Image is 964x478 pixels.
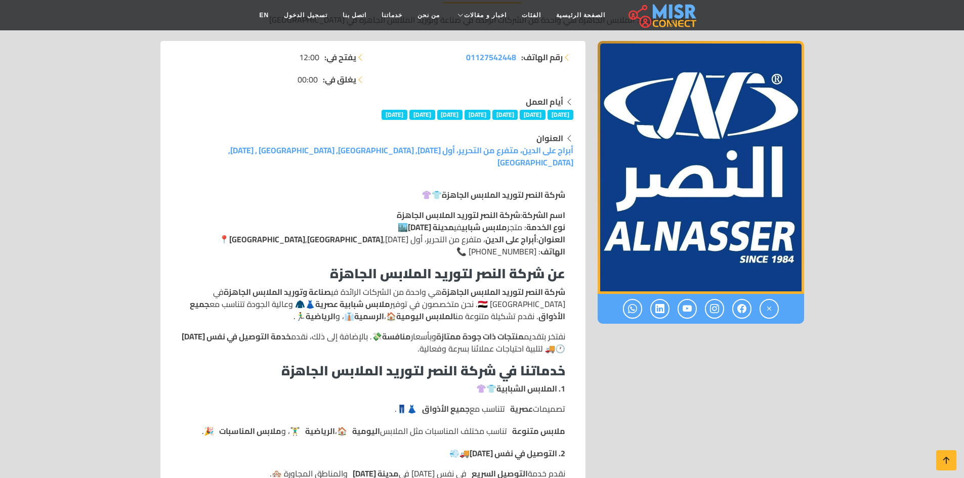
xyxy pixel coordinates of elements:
a: أبراج على الدين، متفرع من التحرير، أول [DATE], [GEOGRAPHIC_DATA], [GEOGRAPHIC_DATA] , [DATE], [GE... [228,143,573,170]
strong: العنوان [536,131,563,146]
strong: جميع الأذواق [422,403,470,415]
strong: شركة النصر لتوريد الملابس الجاهزة [442,284,565,299]
p: هي واحدة من الشركات الرائدة في في [GEOGRAPHIC_DATA] 🇪🇬. نحن متخصصون في توفير 👗🧥 وعالية الجودة تتن... [181,286,565,322]
strong: يغلق في: [323,73,356,85]
li: تناسب مختلف المناسبات مثل الملابس 🏠، 🏋️‍♂️، و 🎉. [181,425,565,437]
span: [DATE] [382,110,407,120]
strong: ملابس المناسبات [219,425,281,437]
p: نفتخر بتقديم وبأسعار 💸. بالإضافة إلى ذلك، نقدم 🕐🚚 لتلبية احتياجات عملائنا بسرعة وفعالية. [181,330,565,355]
strong: 2. التوصيل في نفس [DATE] [470,446,565,461]
li: تصميمات تتناسب مع 👗👖. [181,403,565,415]
span: 12:00 [299,51,319,63]
a: الصفحة الرئيسية [549,6,613,25]
a: الفئات [514,6,549,25]
strong: الرسمية [354,309,384,324]
a: خدماتنا [374,6,410,25]
strong: العنوان [538,232,565,247]
a: 01127542448 [466,51,516,63]
strong: الملابس اليومية [396,309,455,324]
img: main.misr_connect [628,3,696,28]
div: 1 / 1 [598,41,804,294]
p: 👕👚 [181,189,565,201]
strong: خدمة التوصيل في نفس [DATE] [182,329,291,344]
a: تسجيل الدخول [276,6,334,25]
p: 🚚💨 [181,447,565,459]
strong: الرياضية [306,309,336,324]
strong: شركة النصر لتوريد الملابس الجاهزة [397,207,520,223]
strong: عصرية [510,403,533,415]
strong: شركة النصر لتوريد الملابس الجاهزة [442,187,565,202]
strong: الهاتف [540,244,565,259]
strong: رقم الهاتف: [521,51,563,63]
strong: ملابس شبابية عصرية [315,296,390,312]
strong: جميع الأذواق [190,296,565,324]
span: اخبار و مقالات [464,11,507,20]
a: EN [252,6,277,25]
span: [DATE] [492,110,518,120]
strong: اسم الشركة [522,207,565,223]
span: 01127542448 [466,50,516,65]
strong: صناعة وتوريد الملابس الجاهزة [224,284,331,299]
span: 00:00 [298,73,318,85]
a: من نحن [410,6,447,25]
strong: منتجات ذات جودة ممتازة [436,329,524,344]
strong: عن شركة النصر لتوريد الملابس الجاهزة [330,261,565,286]
strong: منافسة [382,329,411,344]
strong: ملابس شبابي [462,220,507,235]
strong: اليومية [352,425,380,437]
strong: أبراج على الدين [485,232,536,247]
span: [DATE] [548,110,573,120]
strong: [GEOGRAPHIC_DATA] [229,232,305,247]
strong: خدماتنا في شركة النصر لتوريد الملابس الجاهزة [281,358,565,383]
p: 👕👚 [181,382,565,395]
span: [DATE] [437,110,463,120]
strong: نوع الخدمة [526,220,565,235]
span: [DATE] [520,110,546,120]
strong: الرياضية [305,425,335,437]
p: : : متجر في 🏙️ : ، متفرع من التحرير، أول [DATE], , 📍 : [PHONE_NUMBER] 📞 [181,209,565,257]
a: اخبار و مقالات [447,6,514,25]
img: شركة النصر [598,41,804,294]
strong: 1. الملابس الشبابية [496,381,565,396]
strong: أيام العمل [526,94,563,109]
strong: يفتح في: [324,51,356,63]
span: [DATE] [409,110,435,120]
strong: مدينة [DATE] [408,220,454,235]
strong: ملابس متنوعة [512,425,565,437]
span: [DATE] [465,110,490,120]
a: اتصل بنا [335,6,374,25]
strong: [GEOGRAPHIC_DATA] [307,232,383,247]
